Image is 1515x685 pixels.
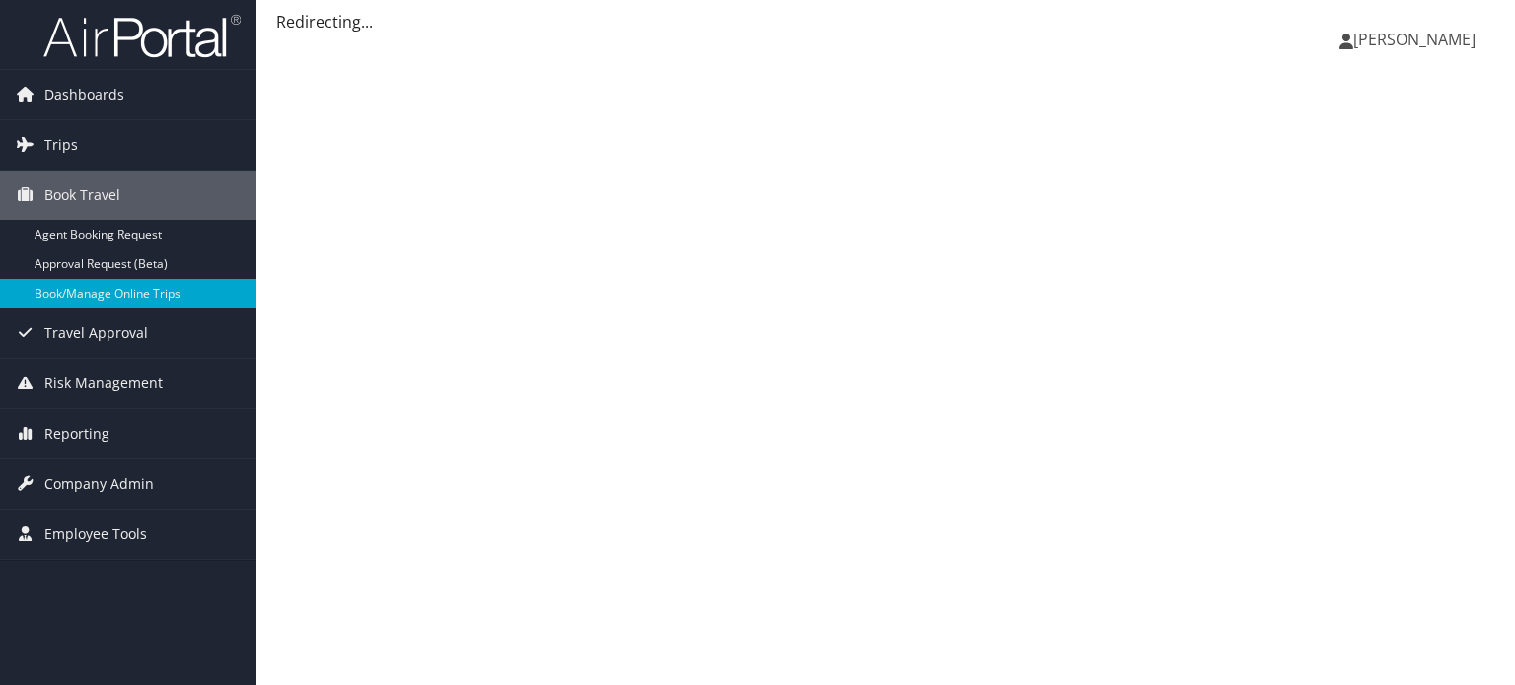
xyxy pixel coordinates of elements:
span: [PERSON_NAME] [1353,29,1476,50]
img: airportal-logo.png [43,13,241,59]
span: Trips [44,120,78,170]
span: Travel Approval [44,308,148,358]
span: Dashboards [44,70,124,119]
span: Book Travel [44,171,120,220]
span: Company Admin [44,459,154,509]
span: Risk Management [44,359,163,408]
a: [PERSON_NAME] [1339,10,1495,69]
span: Reporting [44,409,109,458]
div: Redirecting... [276,10,1495,34]
span: Employee Tools [44,510,147,559]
